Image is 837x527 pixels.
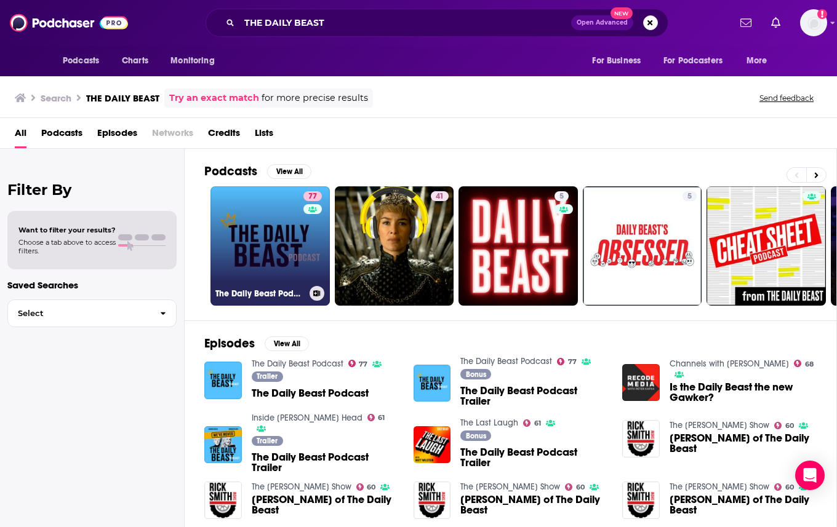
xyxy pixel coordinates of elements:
a: PodcastsView All [204,164,311,179]
span: 5 [687,191,692,203]
a: 41 [335,186,454,306]
span: [PERSON_NAME] of The Daily Beast [252,494,399,515]
h3: Search [41,92,71,104]
img: Max Burns of The Daily Beast [622,420,660,458]
input: Search podcasts, credits, & more... [239,13,571,33]
span: Choose a tab above to access filters. [18,238,116,255]
button: open menu [738,49,783,73]
img: The Daily Beast Podcast Trailer [204,426,242,464]
a: 68 [794,360,814,367]
button: Show profile menu [800,9,827,36]
span: Logged in as AirwaveMedia [800,9,827,36]
a: The Daily Beast Podcast Trailer [414,365,451,402]
a: The Last Laugh [460,418,518,428]
span: 60 [576,485,585,490]
a: Max Burns of The Daily Beast [460,494,607,515]
span: For Podcasters [663,52,723,69]
a: Try an exact match [169,91,259,105]
h2: Filter By [7,181,177,199]
span: More [747,52,767,69]
a: Max Burns of The Daily Beast [670,433,817,454]
img: Max Burns of The Daily Beast [414,481,451,519]
span: Bonus [466,432,486,440]
span: Want to filter your results? [18,226,116,234]
a: Max Burns of The Daily Beast [670,494,817,515]
a: Channels with Peter Kafka [670,359,789,369]
h2: Podcasts [204,164,257,179]
a: Show notifications dropdown [735,12,756,33]
button: open menu [162,49,230,73]
span: [PERSON_NAME] of The Daily Beast [670,494,817,515]
a: 61 [523,419,541,427]
a: The Rick Smith Show [670,481,769,492]
img: Podchaser - Follow, Share and Rate Podcasts [10,11,128,34]
span: Open Advanced [577,20,628,26]
a: The Daily Beast Podcast [204,362,242,399]
img: The Daily Beast Podcast Trailer [414,426,451,464]
a: 60 [356,483,376,491]
span: 77 [359,362,367,367]
svg: Add a profile image [817,9,827,19]
span: Podcasts [63,52,99,69]
a: 77The Daily Beast Podcast [210,186,330,306]
a: Credits [208,123,240,148]
a: Episodes [97,123,137,148]
a: The Daily Beast Podcast Trailer [252,452,399,473]
a: 41 [431,191,449,201]
span: Networks [152,123,193,148]
div: Search podcasts, credits, & more... [206,9,668,37]
span: [PERSON_NAME] of The Daily Beast [460,494,607,515]
button: open menu [655,49,740,73]
span: Charts [122,52,148,69]
span: 61 [534,421,541,426]
a: 5 [555,191,569,201]
span: Monitoring [170,52,214,69]
a: Lists [255,123,273,148]
span: 60 [785,485,794,490]
span: The Daily Beast Podcast Trailer [460,447,607,468]
a: EpisodesView All [204,336,309,351]
span: For Business [592,52,641,69]
span: Is the Daily Beast the new Gawker? [670,382,817,403]
h3: THE DAILY BEAST [86,92,159,104]
img: Is the Daily Beast the new Gawker? [622,364,660,402]
button: View All [265,336,309,351]
h2: Episodes [204,336,255,351]
a: 77 [303,191,322,201]
button: open menu [583,49,656,73]
a: 77 [348,360,368,367]
span: 68 [805,362,814,367]
span: The Daily Beast Podcast Trailer [460,386,607,406]
a: The Rick Smith Show [670,420,769,430]
img: Max Burns of The Daily Beast [204,481,242,519]
span: New [611,7,633,19]
span: [PERSON_NAME] of The Daily Beast [670,433,817,454]
span: 61 [378,415,385,421]
span: 60 [367,485,375,490]
div: Open Intercom Messenger [795,461,825,490]
button: Select [7,299,177,327]
a: 5 [459,186,578,306]
a: The Rick Smith Show [252,481,351,492]
a: The Daily Beast Podcast [252,388,369,398]
p: Saved Searches [7,279,177,291]
a: The Daily Beast Podcast [252,359,343,369]
h3: The Daily Beast Podcast [215,288,305,299]
a: 60 [565,483,585,491]
a: Podcasts [41,123,82,148]
a: All [15,123,26,148]
a: Max Burns of The Daily Beast [622,481,660,519]
a: Charts [114,49,156,73]
span: Bonus [466,371,486,378]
